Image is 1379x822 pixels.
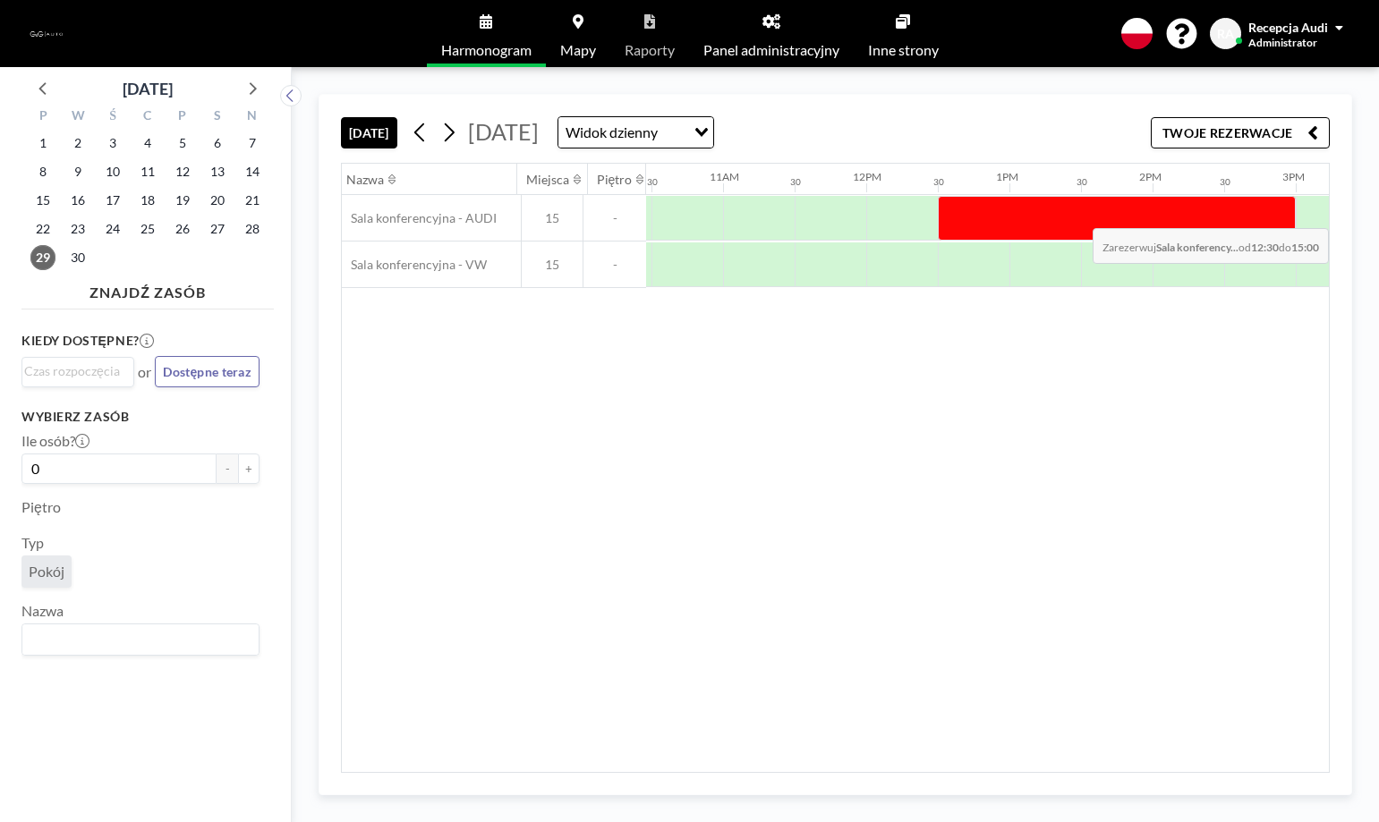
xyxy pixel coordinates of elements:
[135,159,160,184] span: czwartek, 11 września 2025
[30,245,55,270] span: poniedziałek, 29 września 2025
[26,106,61,129] div: P
[240,216,265,242] span: niedziela, 28 września 2025
[1291,241,1319,254] b: 15:00
[1156,241,1239,254] b: Sala konferency...
[135,131,160,156] span: czwartek, 4 września 2025
[790,176,801,188] div: 30
[21,534,44,552] label: Typ
[1217,26,1234,42] span: RA
[1139,170,1162,183] div: 2PM
[65,131,90,156] span: wtorek, 2 września 2025
[996,170,1018,183] div: 1PM
[170,216,195,242] span: piątek, 26 września 2025
[240,131,265,156] span: niedziela, 7 września 2025
[217,453,238,484] button: -
[1077,176,1087,188] div: 30
[342,210,497,226] span: Sala konferencyjna - AUDI
[583,210,646,226] span: -
[205,188,230,213] span: sobota, 20 września 2025
[24,361,123,381] input: Search for option
[30,216,55,242] span: poniedziałek, 22 września 2025
[710,170,739,183] div: 11AM
[100,188,125,213] span: środa, 17 września 2025
[597,172,633,188] div: Piętro
[560,43,596,57] span: Mapy
[100,131,125,156] span: środa, 3 września 2025
[138,363,151,381] span: or
[1093,228,1329,264] span: Zarezerwuj od do
[703,43,839,57] span: Panel administracyjny
[522,257,583,273] span: 15
[238,453,260,484] button: +
[96,106,131,129] div: Ś
[853,170,881,183] div: 12PM
[135,216,160,242] span: czwartek, 25 września 2025
[100,159,125,184] span: środa, 10 września 2025
[21,602,64,620] label: Nazwa
[200,106,234,129] div: S
[165,106,200,129] div: P
[240,188,265,213] span: niedziela, 21 września 2025
[1248,20,1328,35] span: Recepcja Audi
[100,216,125,242] span: środa, 24 września 2025
[155,356,260,387] button: Dostępne teraz
[583,257,646,273] span: -
[468,118,539,145] span: [DATE]
[205,159,230,184] span: sobota, 13 września 2025
[22,358,133,385] div: Search for option
[1151,117,1330,148] button: TWOJE REZERWACJE
[341,117,397,148] button: [DATE]
[240,159,265,184] span: niedziela, 14 września 2025
[131,106,166,129] div: C
[562,121,661,144] span: Widok dzienny
[234,106,269,129] div: N
[65,245,90,270] span: wtorek, 30 września 2025
[123,76,173,101] div: [DATE]
[933,176,944,188] div: 30
[21,498,61,516] label: Piętro
[625,43,675,57] span: Raporty
[526,172,569,188] div: Miejsca
[663,121,684,144] input: Search for option
[522,210,583,226] span: 15
[29,16,64,52] img: organization-logo
[170,188,195,213] span: piątek, 19 września 2025
[346,172,384,188] div: Nazwa
[441,43,532,57] span: Harmonogram
[21,276,274,301] h4: ZNAJDŹ ZASÓB
[21,409,260,425] h3: Wybierz zasób
[1220,176,1230,188] div: 30
[65,216,90,242] span: wtorek, 23 września 2025
[65,188,90,213] span: wtorek, 16 września 2025
[61,106,96,129] div: W
[868,43,939,57] span: Inne strony
[30,188,55,213] span: poniedziałek, 15 września 2025
[65,159,90,184] span: wtorek, 9 września 2025
[22,624,259,655] div: Search for option
[558,117,713,148] div: Search for option
[30,159,55,184] span: poniedziałek, 8 września 2025
[135,188,160,213] span: czwartek, 18 września 2025
[170,131,195,156] span: piątek, 5 września 2025
[205,216,230,242] span: sobota, 27 września 2025
[205,131,230,156] span: sobota, 6 września 2025
[342,257,487,273] span: Sala konferencyjna - VW
[647,176,658,188] div: 30
[1248,36,1317,49] span: Administrator
[24,628,249,651] input: Search for option
[1251,241,1279,254] b: 12:30
[163,364,251,379] span: Dostępne teraz
[1282,170,1305,183] div: 3PM
[170,159,195,184] span: piątek, 12 września 2025
[21,432,89,450] label: Ile osób?
[29,563,64,580] span: Pokój
[30,131,55,156] span: poniedziałek, 1 września 2025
